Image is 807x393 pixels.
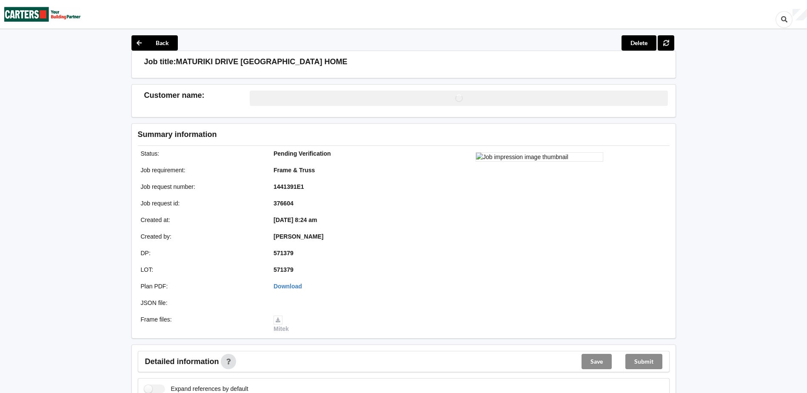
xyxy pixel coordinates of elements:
[135,265,268,274] div: LOT :
[131,35,178,51] button: Back
[4,0,81,28] img: Carters
[274,183,304,190] b: 1441391E1
[135,282,268,290] div: Plan PDF :
[274,216,317,223] b: [DATE] 8:24 am
[145,358,219,365] span: Detailed information
[135,199,268,208] div: Job request id :
[274,283,302,290] a: Download
[135,232,268,241] div: Created by :
[622,35,656,51] button: Delete
[476,152,603,162] img: Job impression image thumbnail
[274,266,294,273] b: 571379
[138,130,534,140] h3: Summary information
[135,249,268,257] div: DP :
[135,315,268,333] div: Frame files :
[274,316,289,332] a: Mitek
[274,150,331,157] b: Pending Verification
[144,57,176,67] h3: Job title:
[176,57,348,67] h3: MATURIKI DRIVE [GEOGRAPHIC_DATA] HOME
[793,9,807,21] div: User Profile
[135,166,268,174] div: Job requirement :
[274,250,294,256] b: 571379
[135,182,268,191] div: Job request number :
[144,91,250,100] h3: Customer name :
[274,200,294,207] b: 376604
[135,216,268,224] div: Created at :
[274,233,323,240] b: [PERSON_NAME]
[135,149,268,158] div: Status :
[135,299,268,307] div: JSON file :
[274,167,315,174] b: Frame & Truss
